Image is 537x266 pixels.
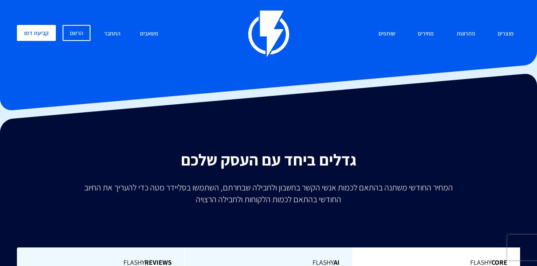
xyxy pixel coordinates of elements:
[372,25,402,43] a: שותפים
[98,25,127,43] a: התחבר
[6,151,531,169] h2: גדלים ביחד עם העסק שלכם
[411,25,440,43] a: מחירים
[450,25,482,43] a: פתרונות
[17,25,56,41] a: קביעת דמו
[491,25,520,43] a: מוצרים
[134,25,165,43] a: משאבים
[78,182,459,205] p: המחיר החודשי משתנה בהתאם לכמות אנשי הקשר בחשבון ולחבילה שבחרתם, השתמשו בסליידר מטה כדי להעריך את ...
[63,25,90,41] a: הרשם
